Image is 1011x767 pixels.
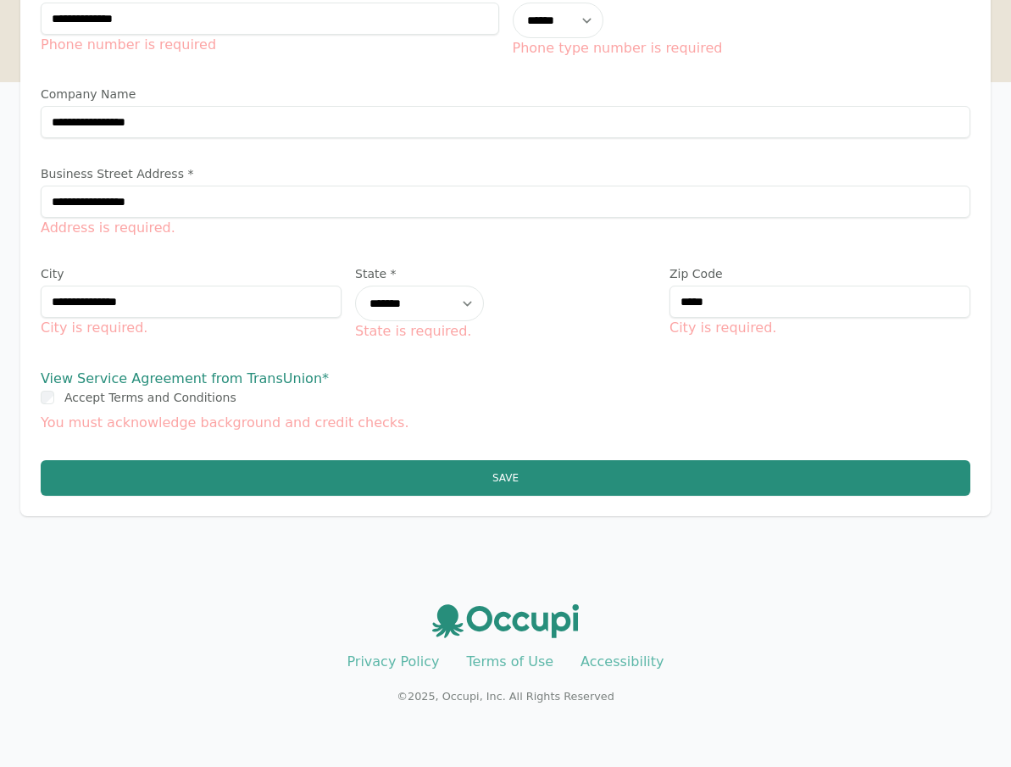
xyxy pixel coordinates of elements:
div: You must acknowledge background and credit checks. [41,413,970,433]
div: City is required. [41,318,342,338]
small: © 2025 , Occupi, Inc. All Rights Reserved [397,690,614,703]
div: Phone number is required [41,35,499,55]
div: City is required. [669,318,970,338]
button: Save [41,460,970,496]
div: Phone type number is required [513,38,735,58]
a: Accessibility [580,653,664,670]
label: Accept Terms and Conditions [64,391,236,404]
label: State * [355,265,656,282]
a: Terms of Use [466,653,553,670]
a: Privacy Policy [347,653,439,670]
label: City [41,265,342,282]
div: Address is required. [41,218,970,238]
label: Company Name [41,86,970,103]
div: State is required. [355,321,656,342]
label: Business Street Address * [41,165,970,182]
label: Zip Code [669,265,970,282]
a: View Service Agreement from TransUnion* [41,370,329,386]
